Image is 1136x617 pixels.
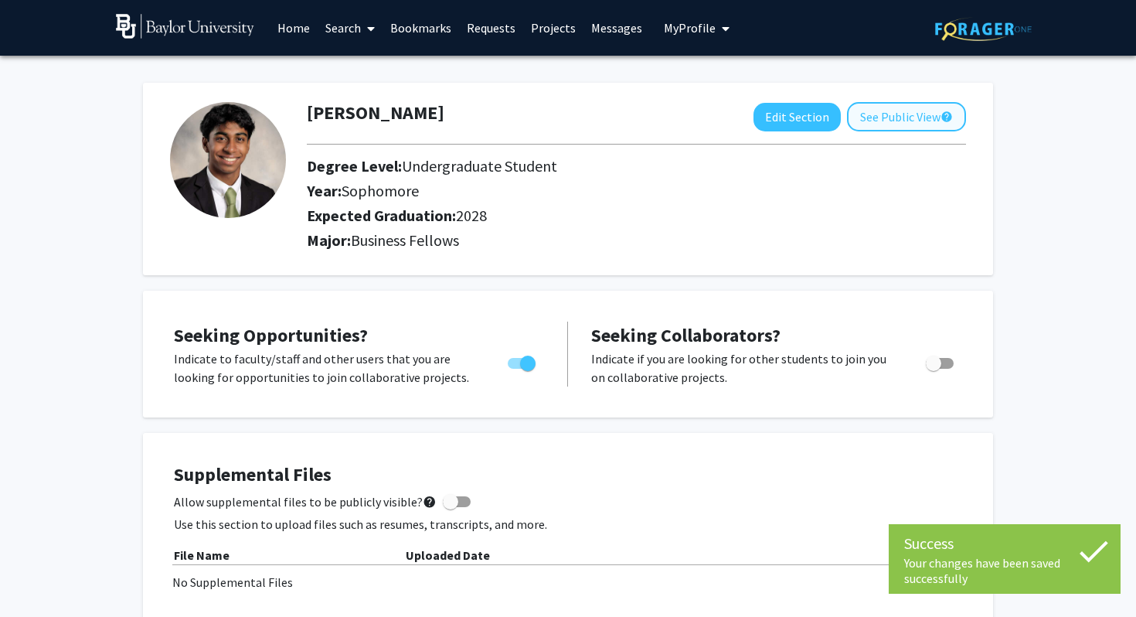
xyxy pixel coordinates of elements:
[583,1,650,55] a: Messages
[406,547,490,563] b: Uploaded Date
[307,231,966,250] h2: Major:
[12,547,66,605] iframe: Chat
[174,349,478,387] p: Indicate to faculty/staff and other users that you are looking for opportunities to join collabor...
[847,102,966,131] button: See Public View
[116,14,254,39] img: Baylor University Logo
[342,181,419,200] span: Sophomore
[383,1,459,55] a: Bookmarks
[172,573,964,591] div: No Supplemental Files
[270,1,318,55] a: Home
[402,156,557,176] span: Undergraduate Student
[753,103,841,131] button: Edit Section
[307,157,896,176] h2: Degree Level:
[423,493,437,511] mat-icon: help
[174,493,437,511] span: Allow supplemental files to be publicly visible?
[307,182,896,200] h2: Year:
[307,102,444,124] h1: [PERSON_NAME]
[904,532,1105,555] div: Success
[318,1,383,55] a: Search
[664,20,716,36] span: My Profile
[935,17,1032,41] img: ForagerOne Logo
[174,515,962,533] p: Use this section to upload files such as resumes, transcripts, and more.
[920,349,962,373] div: Toggle
[940,107,953,126] mat-icon: help
[591,349,896,387] p: Indicate if you are looking for other students to join you on collaborative projects.
[174,464,962,486] h4: Supplemental Files
[170,102,286,218] img: Profile Picture
[174,547,230,563] b: File Name
[351,230,459,250] span: Business Fellows
[502,349,544,373] div: Toggle
[591,323,781,347] span: Seeking Collaborators?
[174,323,368,347] span: Seeking Opportunities?
[523,1,583,55] a: Projects
[459,1,523,55] a: Requests
[307,206,896,225] h2: Expected Graduation:
[456,206,487,225] span: 2028
[904,555,1105,586] div: Your changes have been saved successfully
